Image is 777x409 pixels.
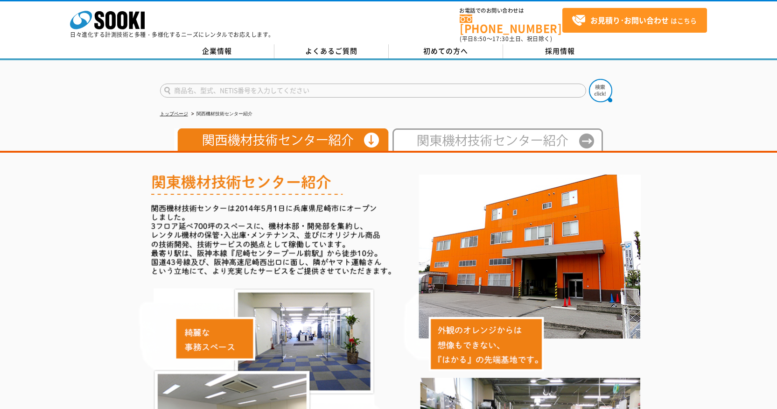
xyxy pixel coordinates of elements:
span: 初めての方へ [423,46,468,56]
a: 初めての方へ [389,44,503,58]
img: 関西機材技術センター紹介 [174,128,389,151]
p: 日々進化する計測技術と多種・多様化するニーズにレンタルでお応えします。 [70,32,274,37]
span: お電話でのお問い合わせは [460,8,562,14]
span: 8:50 [474,35,487,43]
a: 企業情報 [160,44,274,58]
a: トップページ [160,111,188,116]
strong: お見積り･お問い合わせ [590,14,669,26]
a: 東日本テクニカルセンター紹介 [389,142,603,149]
span: はこちら [572,14,697,28]
img: btn_search.png [589,79,612,102]
img: 東日本テクニカルセンター紹介 [389,128,603,151]
a: 採用情報 [503,44,617,58]
span: (平日 ～ 土日、祝日除く) [460,35,552,43]
a: [PHONE_NUMBER] [460,14,562,34]
input: 商品名、型式、NETIS番号を入力してください [160,84,586,98]
li: 関西機材技術センター紹介 [189,109,252,119]
span: 17:30 [492,35,509,43]
a: よくあるご質問 [274,44,389,58]
a: お見積り･お問い合わせはこちら [562,8,707,33]
a: 関西機材技術センター紹介 [174,142,389,149]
